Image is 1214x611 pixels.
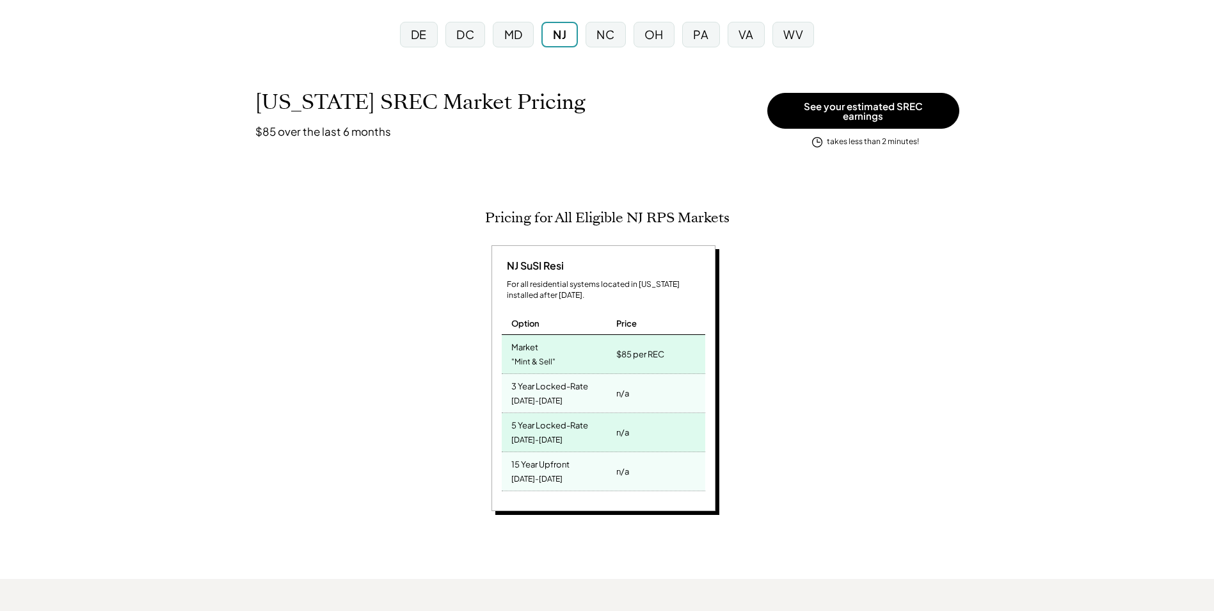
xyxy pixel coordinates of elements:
[616,318,637,329] div: Price
[511,377,588,392] div: 3 Year Locked-Rate
[767,93,959,129] button: See your estimated SREC earnings
[739,26,754,42] div: VA
[644,26,664,42] div: OH
[616,462,629,480] div: n/a
[511,432,563,449] div: [DATE]-[DATE]
[616,384,629,402] div: n/a
[616,423,629,441] div: n/a
[511,471,563,488] div: [DATE]-[DATE]
[511,318,539,329] div: Option
[502,259,564,273] div: NJ SuSI Resi
[255,90,586,115] h1: [US_STATE] SREC Market Pricing
[507,279,705,301] div: For all residential systems located in [US_STATE] installed after [DATE].
[783,26,803,42] div: WV
[485,209,730,226] h2: Pricing for All Eligible NJ RPS Markets
[511,416,588,431] div: 5 Year Locked-Rate
[827,136,919,147] div: takes less than 2 minutes!
[693,26,708,42] div: PA
[456,26,474,42] div: DC
[596,26,614,42] div: NC
[511,393,563,410] div: [DATE]-[DATE]
[616,345,664,363] div: $85 per REC
[255,124,391,138] h3: $85 over the last 6 months
[511,455,570,470] div: 15 Year Upfront
[511,354,555,371] div: "Mint & Sell"
[411,26,427,42] div: DE
[553,26,566,42] div: NJ
[511,338,538,353] div: Market
[504,26,523,42] div: MD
